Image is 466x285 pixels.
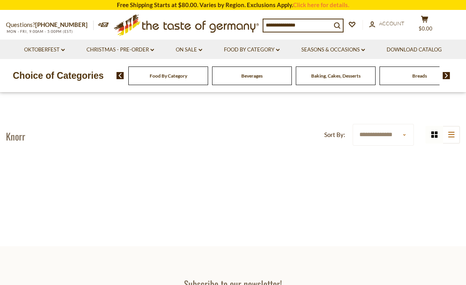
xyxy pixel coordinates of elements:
[324,130,345,140] label: Sort By:
[293,1,349,8] a: Click here for details.
[387,46,442,54] a: Download Catalog
[413,15,436,35] button: $0.00
[24,46,65,54] a: Oktoberfest
[443,72,450,79] img: next arrow
[369,19,404,28] a: Account
[412,73,427,79] a: Breads
[241,73,263,79] a: Beverages
[6,29,73,34] span: MON - FRI, 9:00AM - 5:00PM (EST)
[6,20,94,30] p: Questions?
[35,21,88,28] a: [PHONE_NUMBER]
[86,46,154,54] a: Christmas - PRE-ORDER
[176,46,202,54] a: On Sale
[301,46,365,54] a: Seasons & Occasions
[116,72,124,79] img: previous arrow
[379,20,404,27] span: Account
[150,73,187,79] a: Food By Category
[311,73,361,79] a: Baking, Cakes, Desserts
[419,25,432,32] span: $0.00
[6,130,25,142] h1: Knorr
[224,46,280,54] a: Food By Category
